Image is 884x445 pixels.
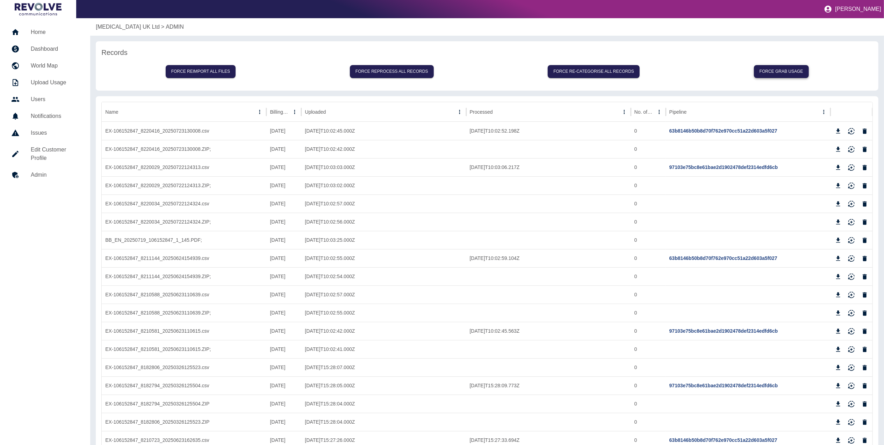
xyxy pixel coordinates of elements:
div: 20/07/2025 [266,122,301,140]
div: 0 [631,140,666,158]
div: 0 [631,340,666,358]
button: Reimport [846,271,857,282]
div: 2025-06-23T15:28:05.000Z [301,376,466,395]
a: Dashboard [6,41,85,57]
div: 20/03/2025 [266,395,301,413]
div: 20/07/2025 [266,231,301,249]
h5: Home [31,28,79,36]
div: EX-106152847_8220034_20250722124324.ZIP; [102,213,266,231]
div: 0 [631,249,666,267]
div: 2025-06-24T10:02:55.000Z [301,304,466,322]
div: EX-106152847_8220416_20250723130008.csv [102,122,266,140]
button: Download [833,217,843,227]
div: EX-106152847_8220416_20250723130008.ZIP; [102,140,266,158]
div: 2025-07-23T10:02:56.000Z [301,213,466,231]
div: Billing Date [270,109,289,115]
div: 2025-06-23T15:28:09.773Z [466,376,631,395]
div: 0 [631,267,666,285]
div: Uploaded [305,109,326,115]
button: Pipeline column menu [819,107,829,117]
div: Name [105,109,118,115]
div: Processed [470,109,493,115]
button: Download [833,199,843,209]
div: 20/03/2025 [266,358,301,376]
div: 0 [631,376,666,395]
button: Reimport [846,362,857,373]
h5: World Map [31,62,79,70]
button: Uploaded column menu [455,107,465,117]
button: Force reimport all files [166,65,236,78]
div: EX-106152847_8182794_20250326125504.ZIP [102,395,266,413]
p: [PERSON_NAME] [835,6,881,12]
div: EX-106152847_8210581_20250623110615.csv [102,322,266,340]
div: 20/03/2025 [266,413,301,431]
button: Download [833,417,843,428]
div: 2025-07-24T10:02:42.000Z [301,140,466,158]
button: Delete [860,253,870,264]
button: Reimport [846,144,857,155]
button: Delete [860,144,870,155]
div: 20/03/2025 [266,376,301,395]
div: 0 [631,195,666,213]
a: Users [6,91,85,108]
div: 2025-06-23T15:28:04.000Z [301,395,466,413]
div: 20/07/2025 [266,213,301,231]
div: 0 [631,413,666,431]
div: 2025-06-25T10:02:59.104Z [466,249,631,267]
div: 2025-06-24T10:02:42.000Z [301,322,466,340]
button: Delete [860,290,870,300]
div: 20/07/2025 [266,140,301,158]
h5: Edit Customer Profile [31,146,79,162]
a: Upload Usage [6,74,85,91]
h5: Dashboard [31,45,79,53]
div: EX-106152847_8211144_20250624154939.ZIP; [102,267,266,285]
div: 2025-07-23T10:03:02.000Z [301,176,466,195]
div: EX-106152847_8182806_20250326125523.csv [102,358,266,376]
h5: Admin [31,171,79,179]
button: Delete [860,344,870,355]
button: Reimport [846,199,857,209]
div: 20/07/2025 [266,195,301,213]
button: Force reprocess all records [350,65,434,78]
a: World Map [6,57,85,74]
div: 0 [631,213,666,231]
button: Delete [860,362,870,373]
div: Pipeline [669,109,687,115]
div: 20/06/2025 [266,267,301,285]
a: 63b8146b50b8d70f762e970cc51a22d603a5f027 [669,437,777,443]
button: Delete [860,126,870,136]
a: Admin [6,167,85,183]
h5: Upload Usage [31,78,79,87]
button: Delete [860,381,870,391]
p: [MEDICAL_DATA] UK Ltd [96,23,160,31]
div: 2025-06-25T10:02:54.000Z [301,267,466,285]
button: Reimport [846,381,857,391]
button: Reimport [846,181,857,191]
button: Download [833,290,843,300]
div: EX-106152847_8211144_20250624154939.csv [102,249,266,267]
h5: Notifications [31,112,79,120]
button: Download [833,308,843,318]
button: Download [833,162,843,173]
button: Download [833,326,843,337]
button: Billing Date column menu [290,107,300,117]
button: Reimport [846,417,857,428]
div: 20/06/2025 [266,304,301,322]
div: 2025-06-25T10:02:55.000Z [301,249,466,267]
button: Download [833,399,843,409]
a: Home [6,24,85,41]
a: 63b8146b50b8d70f762e970cc51a22d603a5f027 [669,255,777,261]
button: Delete [860,417,870,428]
p: > [161,23,164,31]
div: 2025-07-23T10:03:03.000Z [301,158,466,176]
div: EX-106152847_8182794_20250326125504.csv [102,376,266,395]
div: 0 [631,285,666,304]
button: Reimport [846,399,857,409]
p: ADMIN [166,23,184,31]
button: Delete [860,181,870,191]
a: 63b8146b50b8d70f762e970cc51a22d603a5f027 [669,128,777,134]
div: EX-106152847_8210581_20250623110615.ZIP; [102,340,266,358]
button: Processed column menu [619,107,629,117]
a: 97103e75bc8e61bae2d1902478def2314edfd6cb [669,383,778,388]
div: 2025-06-23T15:28:04.000Z [301,413,466,431]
